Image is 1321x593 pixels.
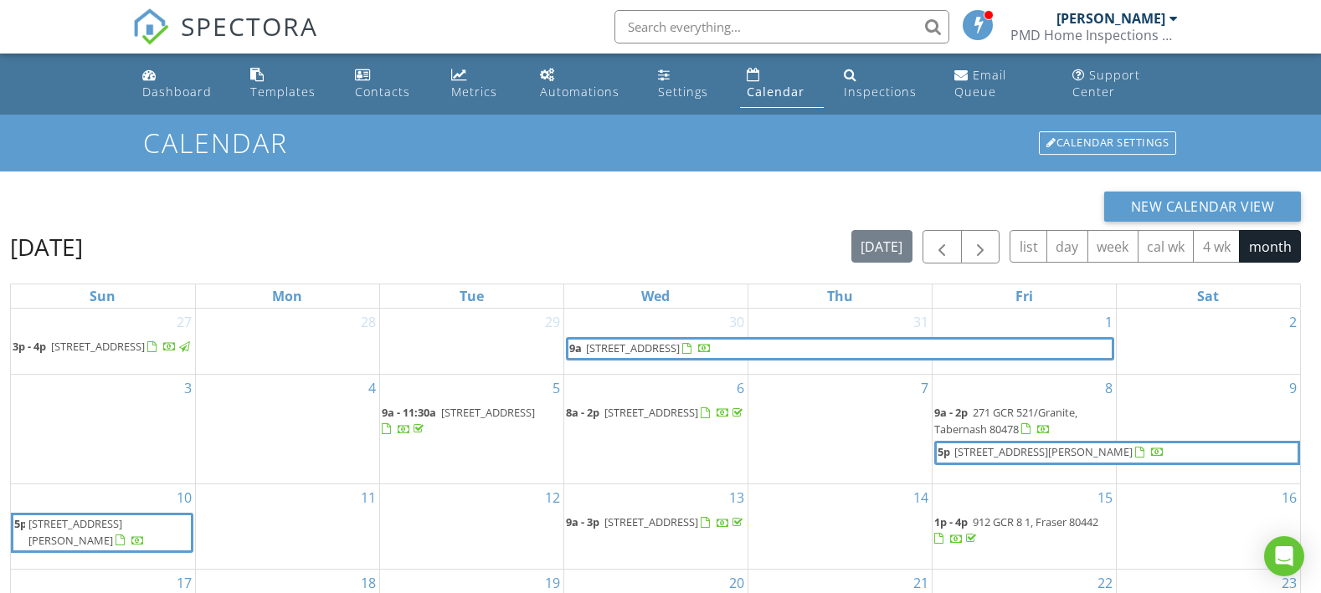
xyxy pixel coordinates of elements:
a: Automations (Basic) [533,60,639,108]
a: Templates [244,60,335,108]
td: Go to August 2, 2025 [1116,309,1300,375]
a: SPECTORA [132,23,318,58]
span: [STREET_ADDRESS][PERSON_NAME] [954,444,1133,459]
a: Go to August 5, 2025 [549,375,563,401]
span: 271 GCR 521/Granite, Tabernash 80478 [934,405,1077,436]
span: [STREET_ADDRESS] [441,405,535,420]
button: day [1046,230,1088,263]
span: 1p - 4p [934,514,968,529]
div: Automations [540,84,619,100]
a: Go to August 9, 2025 [1286,375,1300,401]
a: Calendar [740,60,823,108]
a: Inspections [837,60,934,108]
a: Metrics [445,60,519,108]
a: Go to August 3, 2025 [181,375,195,401]
a: Go to August 2, 2025 [1286,309,1300,335]
div: Settings [658,84,708,100]
a: Monday [269,284,306,308]
a: Go to August 6, 2025 [733,375,748,401]
a: 1p - 4p 912 GCR 8 1, Fraser 80442 [934,514,1098,545]
span: 5p [13,515,25,550]
span: SPECTORA [181,8,318,43]
a: Wednesday [638,284,673,308]
div: Email Queue [954,67,1006,100]
a: Go to August 15, 2025 [1094,484,1116,511]
a: Go to August 12, 2025 [542,484,563,511]
a: 5p [STREET_ADDRESS][PERSON_NAME] [11,513,193,552]
span: 9a - 2p [934,405,968,420]
a: Email Queue [948,60,1052,108]
td: Go to July 31, 2025 [748,309,932,375]
div: [PERSON_NAME] [1056,10,1165,27]
a: Go to July 27, 2025 [173,309,195,335]
a: 9a - 3p [STREET_ADDRESS] [566,513,746,533]
td: Go to August 10, 2025 [11,484,195,570]
td: Go to August 16, 2025 [1116,484,1300,570]
span: [STREET_ADDRESS] [586,340,680,355]
span: [STREET_ADDRESS] [604,405,698,420]
a: 1p - 4p 912 GCR 8 1, Fraser 80442 [934,513,1114,549]
td: Go to August 4, 2025 [195,375,379,484]
td: Go to August 12, 2025 [379,484,563,570]
span: [STREET_ADDRESS] [51,339,145,354]
button: Next month [961,230,1000,264]
div: Metrics [451,84,497,100]
span: 9a - 11:30a [382,405,436,420]
div: Templates [250,84,316,100]
span: [STREET_ADDRESS][PERSON_NAME] [28,516,122,547]
a: Go to August 16, 2025 [1278,484,1300,511]
button: Previous month [923,230,962,264]
input: Search everything... [614,10,949,43]
a: Go to August 1, 2025 [1102,309,1116,335]
div: Support Center [1072,67,1140,100]
a: Sunday [86,284,119,308]
div: Contacts [355,84,410,100]
h2: [DATE] [10,230,83,263]
div: Open Intercom Messenger [1264,536,1304,576]
a: Saturday [1194,284,1222,308]
button: [DATE] [851,230,912,263]
a: 5p [STREET_ADDRESS][PERSON_NAME] [13,515,191,550]
span: 9a [568,340,583,358]
a: Go to August 11, 2025 [357,484,379,511]
td: Go to August 9, 2025 [1116,375,1300,484]
a: Go to July 29, 2025 [542,309,563,335]
a: Go to August 7, 2025 [918,375,932,401]
td: Go to July 27, 2025 [11,309,195,375]
div: PMD Home Inspections LLC [1010,27,1178,43]
a: 3p - 4p [STREET_ADDRESS] [13,339,193,354]
a: 8a - 2p [STREET_ADDRESS] [566,403,746,423]
a: 5p [STREET_ADDRESS][PERSON_NAME] [937,443,1298,462]
a: Go to August 14, 2025 [910,484,932,511]
button: cal wk [1138,230,1195,263]
a: Go to July 31, 2025 [910,309,932,335]
a: 9a - 2p 271 GCR 521/Granite, Tabernash 80478 [934,405,1077,436]
a: Calendar Settings [1037,130,1178,156]
a: 3p - 4p [STREET_ADDRESS] [13,337,193,357]
td: Go to August 6, 2025 [563,375,748,484]
h1: Calendar [143,128,1179,157]
button: New Calendar View [1104,192,1302,222]
span: 3p - 4p [13,339,46,354]
span: 5p [937,443,951,462]
button: month [1239,230,1301,263]
span: 912 GCR 8 1, Fraser 80442 [973,514,1098,529]
a: Contacts [348,60,431,108]
div: Dashboard [142,84,212,100]
a: Tuesday [456,284,487,308]
td: Go to August 13, 2025 [563,484,748,570]
div: Inspections [844,84,917,100]
span: [STREET_ADDRESS] [604,514,698,529]
td: Go to August 3, 2025 [11,375,195,484]
td: Go to August 14, 2025 [748,484,932,570]
button: list [1010,230,1047,263]
span: 8a - 2p [566,405,599,420]
td: Go to August 5, 2025 [379,375,563,484]
td: Go to July 29, 2025 [379,309,563,375]
div: Calendar [747,84,804,100]
a: 9a - 11:30a [STREET_ADDRESS] [382,405,535,436]
a: Go to August 13, 2025 [726,484,748,511]
a: 5p [STREET_ADDRESS][PERSON_NAME] [934,441,1300,464]
td: Go to August 1, 2025 [932,309,1116,375]
div: Calendar Settings [1039,131,1176,155]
